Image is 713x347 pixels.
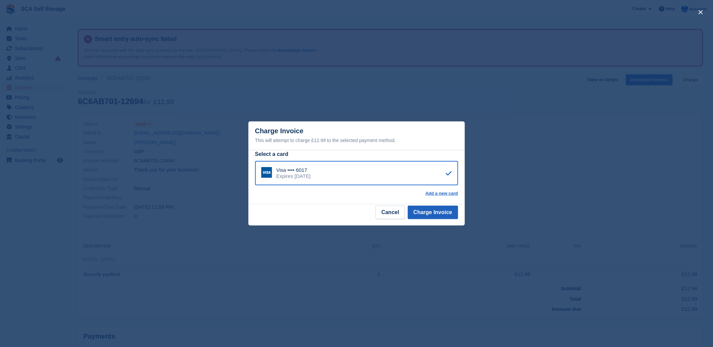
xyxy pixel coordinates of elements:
button: Charge Invoice [408,206,458,219]
button: Cancel [376,206,405,219]
div: Select a card [255,150,458,158]
a: Add a new card [425,191,458,196]
div: Charge Invoice [255,127,458,144]
div: Visa •••• 6017 [276,167,311,173]
button: close [695,7,706,18]
img: Visa Logo [261,167,272,178]
div: Expires [DATE] [276,173,311,179]
div: This will attempt to charge £12.99 to the selected payment method. [255,136,458,144]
